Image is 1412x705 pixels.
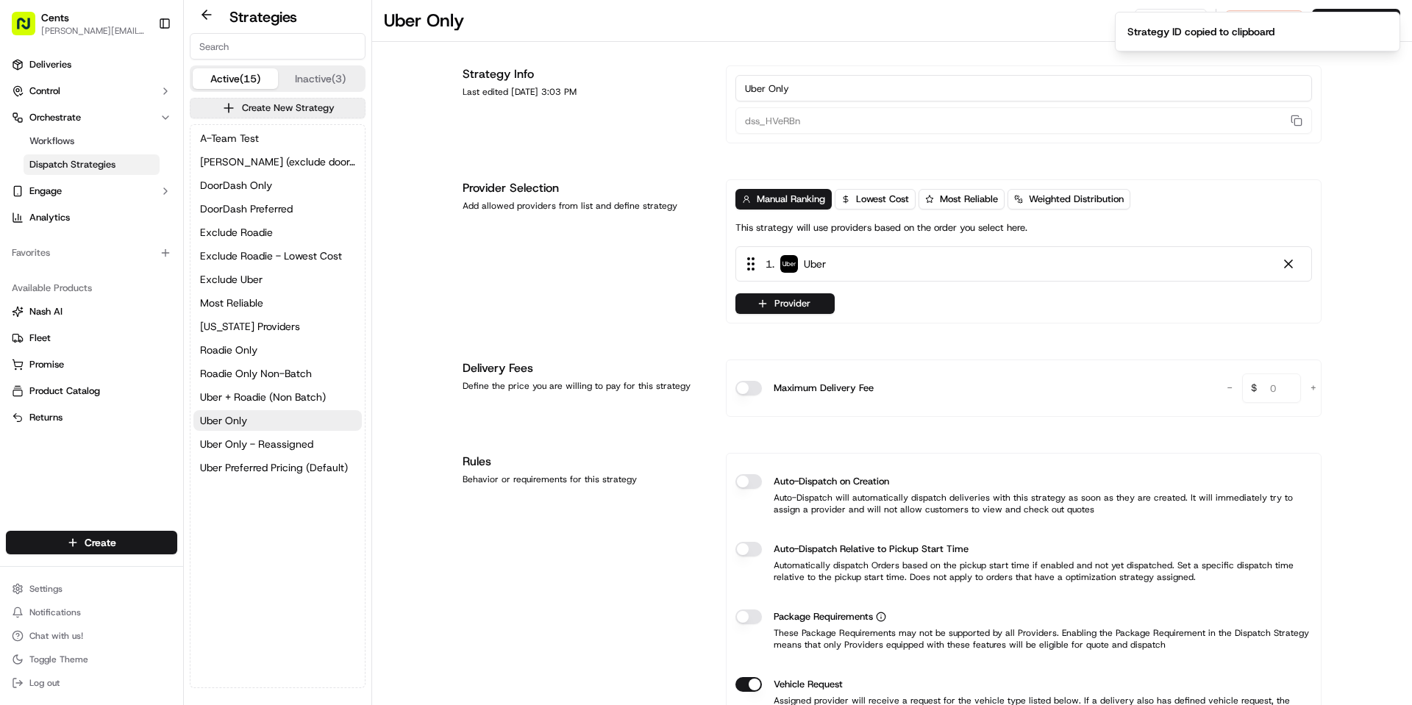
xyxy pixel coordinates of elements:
[41,10,69,25] span: Cents
[124,330,136,342] div: 💻
[200,154,355,169] span: [PERSON_NAME] (exclude doordash)
[139,329,236,343] span: API Documentation
[463,200,708,212] div: Add allowed providers from list and define strategy
[1029,193,1124,206] span: Weighted Distribution
[193,246,362,266] button: Exclude Roadie - Lowest Cost
[384,9,464,32] h1: Uber Only
[278,68,363,89] button: Inactive (3)
[29,85,60,98] span: Control
[193,68,278,89] button: Active (15)
[193,175,362,196] button: DoorDash Only
[735,293,835,314] button: Provider
[774,677,843,692] label: Vehicle Request
[6,79,177,103] button: Control
[24,131,160,151] a: Workflows
[29,630,83,642] span: Chat with us!
[463,453,708,470] h1: Rules
[29,358,64,371] span: Promise
[193,222,362,243] button: Exclude Roadie
[29,677,60,689] span: Log out
[193,269,362,290] a: Exclude Uber
[6,531,177,554] button: Create
[200,460,348,475] span: Uber Preferred Pricing (Default)
[835,189,916,210] button: Lowest Cost
[200,319,300,334] span: [US_STATE] Providers
[6,379,177,403] button: Product Catalog
[463,86,708,98] div: Last edited [DATE] 3:03 PM
[38,95,265,110] input: Got a question? Start typing here...
[200,225,273,240] span: Exclude Roadie
[1245,376,1263,405] span: $
[6,626,177,646] button: Chat with us!
[24,154,160,175] a: Dispatch Strategies
[193,340,362,360] button: Roadie Only
[29,332,51,345] span: Fleet
[6,179,177,203] button: Engage
[774,474,889,489] label: Auto-Dispatch on Creation
[735,492,1312,515] p: Auto-Dispatch will automatically dispatch deliveries with this strategy as soon as they are creat...
[193,387,362,407] button: Uber + Roadie (Non Batch)
[29,111,81,124] span: Orchestrate
[46,228,157,240] span: Wisdom [PERSON_NAME]
[12,305,171,318] a: Nash AI
[463,179,708,197] h1: Provider Selection
[15,140,41,167] img: 1736555255976-a54dd68f-1ca7-489b-9aae-adbdc363a1c4
[12,358,171,371] a: Promise
[1127,24,1274,39] div: Strategy ID copied to clipboard
[229,7,297,27] h2: Strategies
[228,188,268,206] button: See all
[12,332,171,345] a: Fleet
[1008,189,1130,210] button: Weighted Distribution
[193,151,362,172] button: [PERSON_NAME] (exclude doordash)
[66,155,202,167] div: We're available if you need us!
[15,59,268,82] p: Welcome 👋
[190,98,366,118] button: Create New Strategy
[200,343,257,357] span: Roadie Only
[6,602,177,623] button: Notifications
[6,353,177,376] button: Promise
[200,366,312,381] span: Roadie Only Non-Batch
[735,189,832,210] button: Manual Ranking
[200,272,263,287] span: Exclude Uber
[146,365,178,376] span: Pylon
[6,6,152,41] button: Cents[PERSON_NAME][EMAIL_ADDRESS][PERSON_NAME][DOMAIN_NAME]
[6,673,177,693] button: Log out
[757,193,825,206] span: Manual Ranking
[29,158,115,171] span: Dispatch Strategies
[29,135,74,148] span: Workflows
[250,145,268,162] button: Start new chat
[6,406,177,429] button: Returns
[6,206,177,229] a: Analytics
[193,293,362,313] button: Most Reliable
[463,359,708,377] h1: Delivery Fees
[15,214,38,243] img: Wisdom Oko
[193,128,362,148] button: A-Team Test
[85,535,116,550] span: Create
[41,25,146,37] button: [PERSON_NAME][EMAIL_ADDRESS][PERSON_NAME][DOMAIN_NAME]
[6,276,177,300] div: Available Products
[735,627,1312,651] p: These Package Requirements may not be supported by all Providers. Enabling the Package Requiremen...
[29,268,41,280] img: 1736555255976-a54dd68f-1ca7-489b-9aae-adbdc363a1c4
[15,254,38,277] img: Masood Aslam
[12,384,171,398] a: Product Catalog
[200,248,342,263] span: Exclude Roadie - Lowest Cost
[200,390,326,404] span: Uber + Roadie (Non Batch)
[12,411,171,424] a: Returns
[200,201,293,216] span: DoorDash Preferred
[193,363,362,384] button: Roadie Only Non-Batch
[193,316,362,337] button: [US_STATE] Providers
[193,198,362,219] button: DoorDash Preferred
[6,106,177,129] button: Orchestrate
[200,178,272,193] span: DoorDash Only
[29,305,63,318] span: Nash AI
[200,131,259,146] span: A-Team Test
[130,268,160,279] span: [DATE]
